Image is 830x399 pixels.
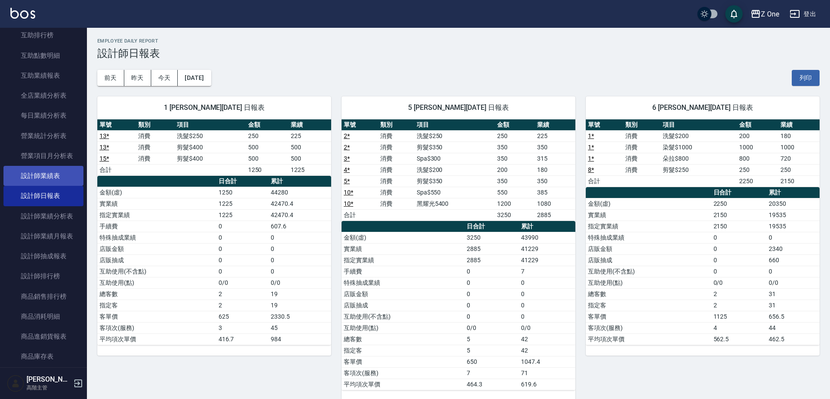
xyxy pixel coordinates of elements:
td: 0 [711,266,767,277]
h3: 設計師日報表 [97,47,820,59]
td: 朵拉$800 [661,153,737,164]
td: 實業績 [586,209,711,221]
td: 45 [269,322,331,333]
td: 350 [495,175,535,187]
table: a dense table [586,187,820,345]
td: 19535 [767,221,820,232]
span: 1 [PERSON_NAME][DATE] 日報表 [108,103,321,112]
a: 商品進銷貨報表 [3,326,83,346]
td: 0 [216,221,269,232]
td: 平均項次單價 [342,379,465,390]
button: 登出 [786,6,820,22]
td: 0 [269,254,331,266]
td: 店販金額 [586,243,711,254]
td: 0 [465,266,519,277]
td: 2150 [711,221,767,232]
td: 1080 [535,198,575,209]
td: 0 [465,311,519,322]
td: 客項次(服務) [586,322,711,333]
td: 2330.5 [269,311,331,322]
td: 20350 [767,198,820,209]
div: Z One [761,9,779,20]
td: 250 [778,164,820,175]
td: 464.3 [465,379,519,390]
td: 625 [216,311,269,322]
th: 類別 [378,119,415,131]
td: 0 [519,277,575,288]
th: 日合計 [711,187,767,198]
td: 平均項次單價 [97,333,216,345]
td: 2340 [767,243,820,254]
button: Z One [747,5,783,23]
td: 總客數 [342,333,465,345]
td: 剪髮$250 [661,164,737,175]
td: 5 [465,345,519,356]
td: 互助使用(點) [586,277,711,288]
td: 實業績 [342,243,465,254]
a: 全店業績分析表 [3,86,83,106]
td: 消費 [136,142,175,153]
table: a dense table [97,119,331,176]
td: 19535 [767,209,820,221]
a: 互助排行榜 [3,25,83,45]
td: 500 [246,142,289,153]
td: 315 [535,153,575,164]
td: 0/0 [269,277,331,288]
td: 0 [465,300,519,311]
td: 416.7 [216,333,269,345]
td: 0 [269,266,331,277]
td: 指定客 [586,300,711,311]
td: 42 [519,345,575,356]
td: 550 [495,187,535,198]
button: 今天 [151,70,178,86]
td: 2250 [737,175,778,187]
td: 1225 [289,164,331,175]
th: 日合計 [216,176,269,187]
td: 2 [216,288,269,300]
th: 金額 [495,119,535,131]
td: 客項次(服務) [97,322,216,333]
td: 2885 [535,209,575,221]
td: 41229 [519,243,575,254]
td: 金額(虛) [586,198,711,209]
td: 1125 [711,311,767,322]
td: 0/0 [767,277,820,288]
th: 項目 [661,119,737,131]
td: 客單價 [586,311,711,322]
td: 消費 [623,164,661,175]
td: 1200 [495,198,535,209]
td: 0/0 [216,277,269,288]
td: 消費 [378,198,415,209]
table: a dense table [97,176,331,345]
a: 設計師業績分析表 [3,206,83,226]
td: 互助使用(不含點) [342,311,465,322]
td: 平均項次單價 [586,333,711,345]
td: 0 [465,277,519,288]
td: 2150 [711,209,767,221]
img: Logo [10,8,35,19]
a: 營業項目月分析表 [3,146,83,166]
td: 0 [269,232,331,243]
td: 42 [519,333,575,345]
td: 607.6 [269,221,331,232]
td: 黑耀光5400 [415,198,495,209]
table: a dense table [342,221,575,390]
td: 500 [289,153,331,164]
td: 剪髮$350 [415,142,495,153]
td: 指定客 [97,300,216,311]
td: 3250 [495,209,535,221]
a: 商品庫存盤點表 [3,367,83,387]
td: 0 [519,311,575,322]
td: 1250 [246,164,289,175]
td: 合計 [586,175,623,187]
td: 0 [767,266,820,277]
th: 項目 [175,119,246,131]
td: 180 [778,130,820,142]
td: 5 [465,333,519,345]
td: 2150 [778,175,820,187]
td: 562.5 [711,333,767,345]
td: 44280 [269,187,331,198]
td: 42470.4 [269,209,331,221]
a: 商品銷售排行榜 [3,287,83,307]
td: 3 [216,322,269,333]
